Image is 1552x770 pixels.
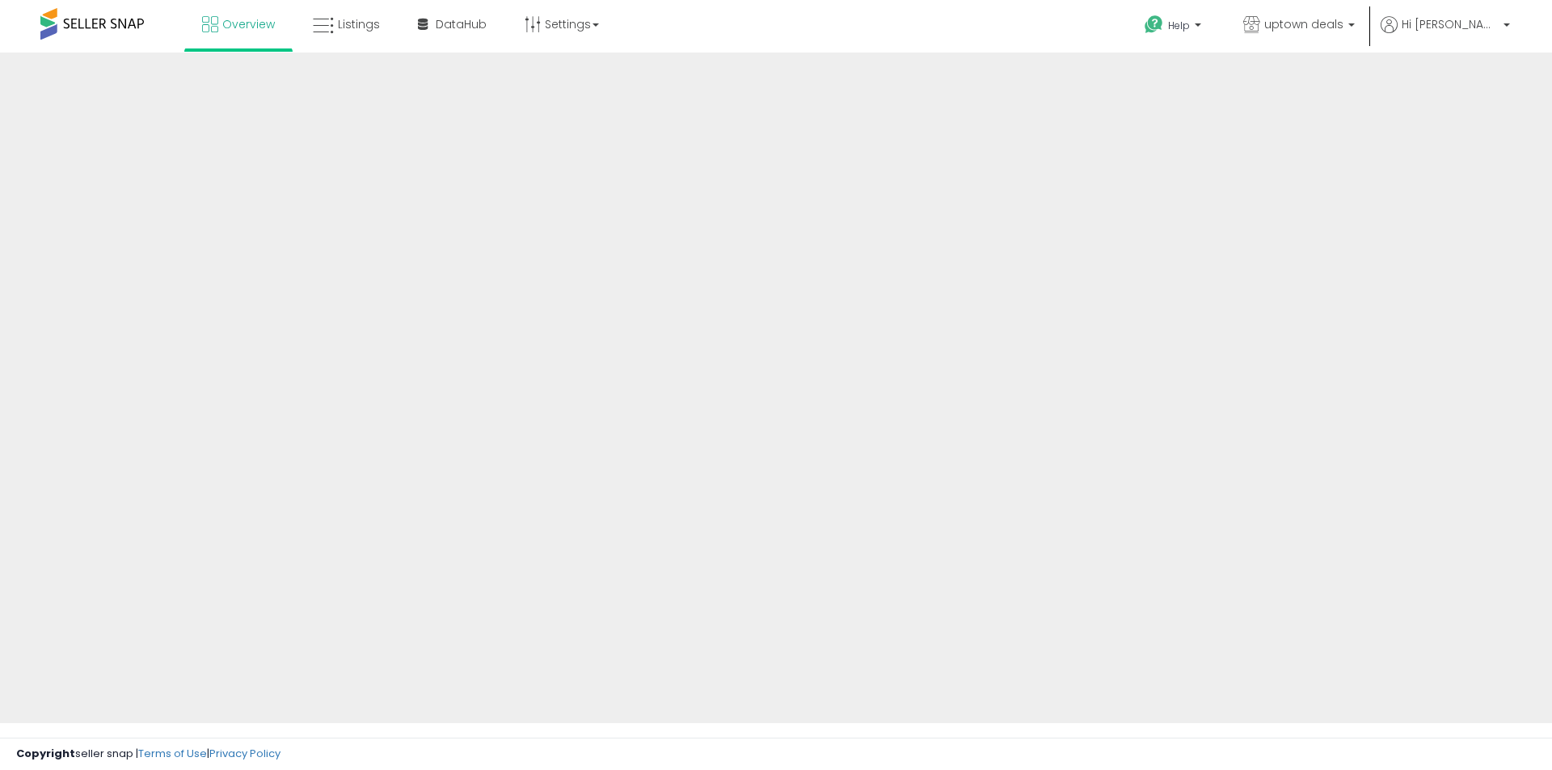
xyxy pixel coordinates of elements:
[222,16,275,32] span: Overview
[1264,16,1343,32] span: uptown deals
[1132,2,1217,53] a: Help
[436,16,487,32] span: DataHub
[1144,15,1164,35] i: Get Help
[1168,19,1190,32] span: Help
[338,16,380,32] span: Listings
[1402,16,1499,32] span: Hi [PERSON_NAME]
[1381,16,1510,53] a: Hi [PERSON_NAME]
